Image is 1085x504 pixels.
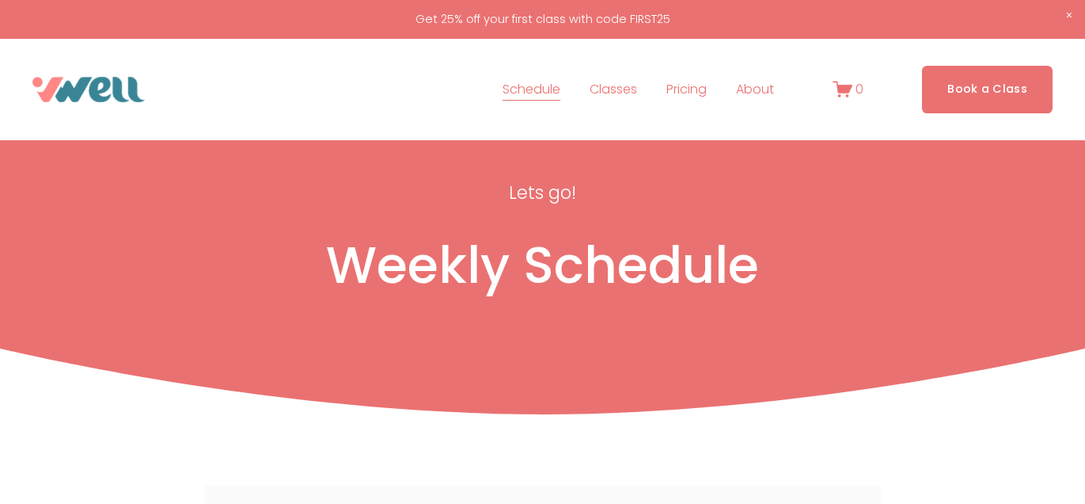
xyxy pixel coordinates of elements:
[68,235,1018,297] h1: Weekly Schedule
[666,77,707,102] a: Pricing
[855,80,863,98] span: 0
[503,77,560,102] a: Schedule
[833,79,864,99] a: 0 items in cart
[736,78,774,101] span: About
[590,77,637,102] a: folder dropdown
[922,66,1053,113] a: Book a Class
[32,77,145,102] img: VWell
[590,78,637,101] span: Classes
[736,77,774,102] a: folder dropdown
[347,177,738,208] p: Lets go!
